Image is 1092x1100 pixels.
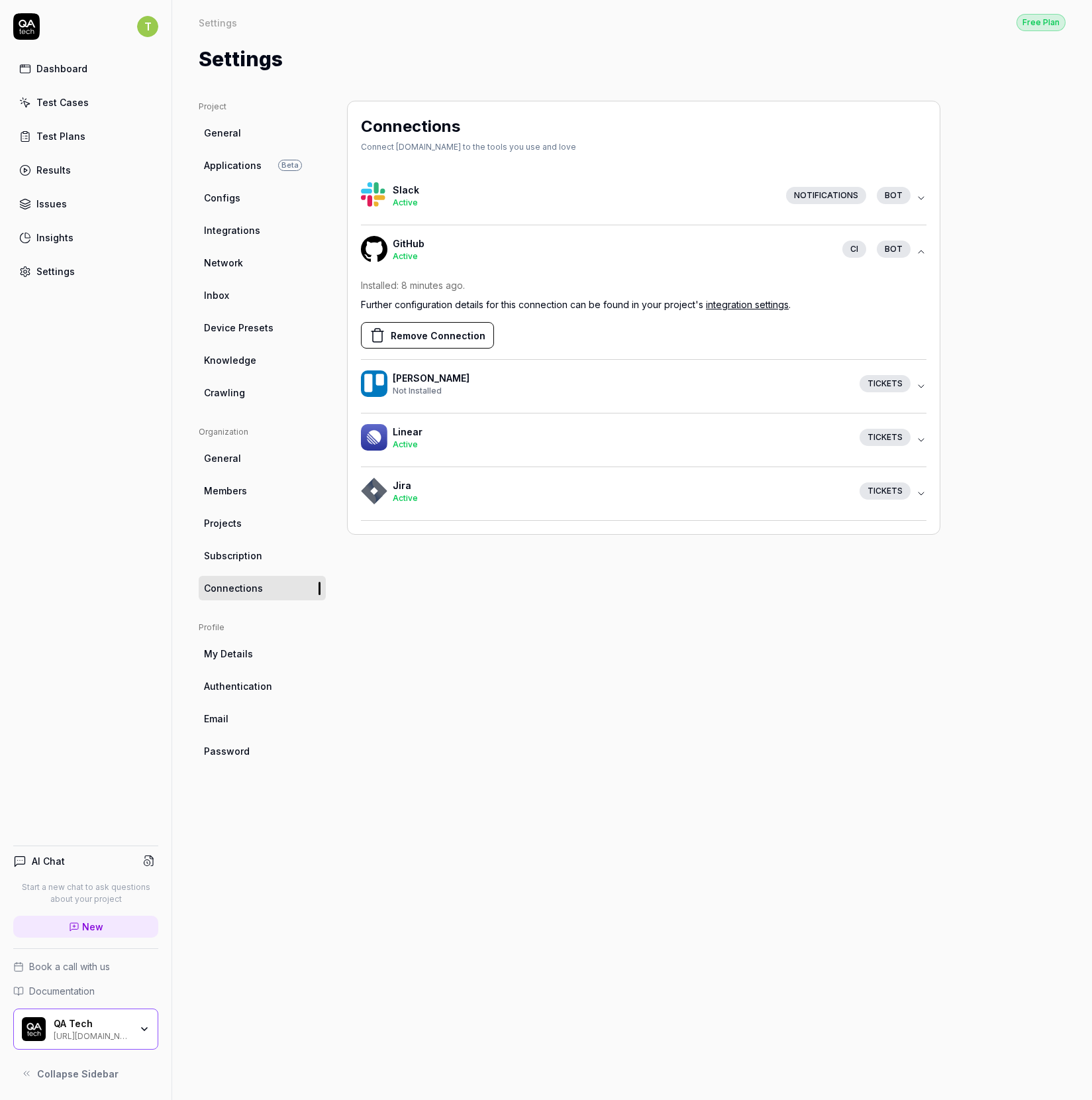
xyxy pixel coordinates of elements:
a: Authentication [199,674,326,698]
div: Test Plans [36,129,85,143]
h1: Settings [199,44,283,74]
span: Password [204,744,250,758]
a: General [199,446,326,470]
a: Members [199,478,326,503]
p: Installed: . [361,278,926,292]
span: Inbox [204,288,229,302]
button: HackofficeSlackActiveNotificationsbot [361,172,926,225]
img: Hackoffice [361,424,387,451]
span: Knowledge [204,353,256,367]
span: . [789,299,791,310]
a: ApplicationsBeta [199,153,326,178]
a: Network [199,250,326,275]
button: HackofficeGitHubActiveCIbot [361,225,926,278]
a: New [13,916,158,938]
span: Beta [278,160,302,171]
a: General [199,121,326,145]
div: Insights [36,231,74,245]
img: Hackoffice [361,478,387,504]
a: Subscription [199,543,326,568]
span: Applications [204,158,262,172]
span: General [204,451,241,465]
div: Project [199,101,326,113]
a: Device Presets [199,315,326,340]
button: T [137,13,158,40]
time: 8 minutes ago [401,280,463,291]
button: Hackoffice[PERSON_NAME]Not InstalledTickets [361,360,926,413]
a: Book a call with us [13,960,158,973]
span: Crawling [204,386,245,400]
a: Test Plans [13,123,158,149]
h4: [PERSON_NAME] [393,371,849,385]
div: Organization [199,426,326,438]
div: Connect [DOMAIN_NAME] to the tools you use and love [361,141,576,153]
h2: Connections [361,115,460,138]
a: Inbox [199,283,326,307]
img: Hackoffice [361,236,387,262]
h4: AI Chat [32,854,65,868]
a: Knowledge [199,348,326,372]
img: Hackoffice [361,370,387,397]
h4: Slack [393,183,775,197]
p: Start a new chat to ask questions about your project [13,881,158,905]
span: Collapse Sidebar [37,1067,119,1081]
h4: Jira [393,478,849,492]
span: Documentation [29,984,95,998]
span: My Details [204,647,253,661]
span: Integrations [204,223,260,237]
span: Device Presets [204,321,273,335]
div: [URL][DOMAIN_NAME] [54,1030,130,1040]
button: HackofficeLinearActiveTickets [361,413,926,467]
div: CI [842,241,866,258]
a: Integrations [199,218,326,243]
button: Remove Connection [361,322,494,349]
a: Insights [13,225,158,250]
button: Collapse Sidebar [13,1060,158,1087]
a: Test Cases [13,89,158,115]
div: bot [877,241,911,258]
h4: GitHub [393,237,832,250]
a: Issues [13,191,158,217]
div: Notifications [786,187,866,204]
span: Members [204,484,247,498]
span: Network [204,256,243,270]
a: Results [13,157,158,183]
div: QA Tech [54,1018,130,1030]
a: Crawling [199,380,326,405]
div: Profile [199,622,326,633]
div: Settings [199,16,237,29]
img: Hackoffice [361,182,387,209]
span: Active [393,251,418,261]
span: Subscription [204,549,262,563]
span: Configs [204,191,240,205]
div: bot [877,187,911,204]
span: Active [393,439,418,449]
a: Dashboard [13,56,158,82]
div: Issues [36,197,67,211]
div: Tickets [860,429,911,446]
button: HackofficeJiraActiveTickets [361,467,926,520]
a: Connections [199,576,326,600]
span: Connections [204,581,263,595]
span: Not Installed [393,386,442,396]
span: General [204,126,241,140]
span: Authentication [204,679,272,693]
div: Tickets [860,375,911,392]
div: Results [36,163,71,177]
span: Active [393,493,418,503]
div: Free Plan [1017,14,1066,31]
div: Settings [36,264,75,278]
a: Free Plan [1017,13,1066,31]
a: My Details [199,641,326,666]
div: HackofficeGitHubActiveCIbot [361,278,926,359]
a: Documentation [13,984,158,998]
div: Tickets [860,482,911,500]
div: Dashboard [36,62,87,76]
h4: Linear [393,425,849,439]
a: Password [199,739,326,763]
a: Email [199,706,326,731]
span: T [137,16,158,37]
button: QA Tech LogoQA Tech[URL][DOMAIN_NAME] [13,1009,158,1050]
span: Projects [204,516,242,530]
a: Settings [13,258,158,284]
